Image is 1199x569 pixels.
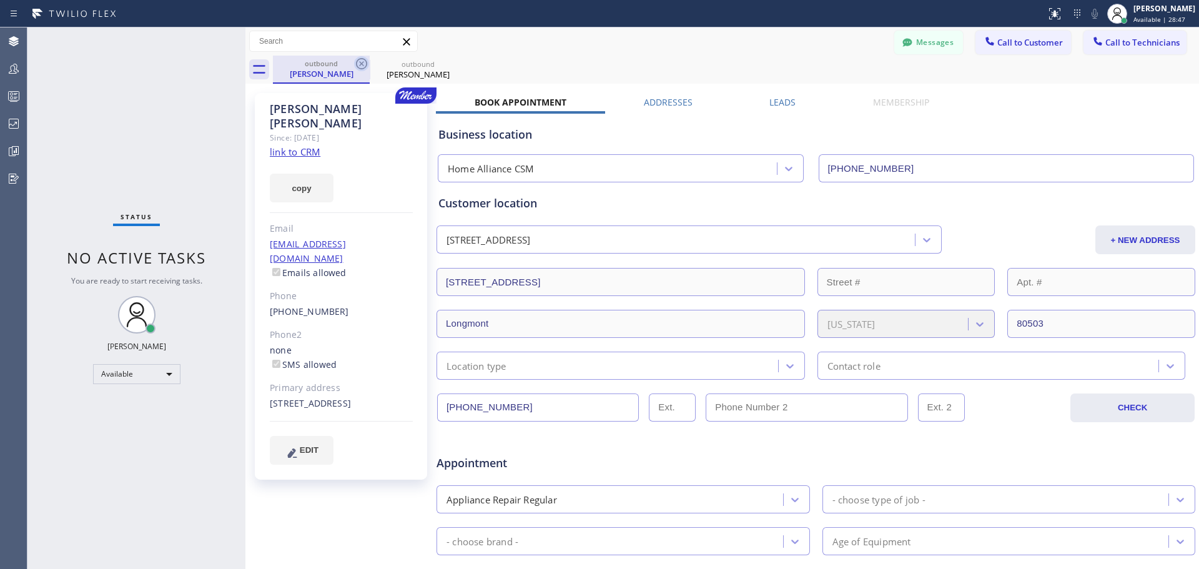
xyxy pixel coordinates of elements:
button: EDIT [270,436,333,465]
div: outbound [274,59,368,68]
div: outbound [371,59,465,69]
div: Since: [DATE] [270,131,413,145]
span: Call to Technicians [1105,37,1180,48]
input: Street # [817,268,995,296]
span: Status [121,212,152,221]
label: Membership [873,96,929,108]
input: SMS allowed [272,360,280,368]
label: Emails allowed [270,267,347,279]
button: Call to Customer [975,31,1071,54]
button: copy [270,174,333,202]
div: [PERSON_NAME] [274,68,368,79]
div: Appliance Repair Regular [447,492,557,507]
a: [EMAIL_ADDRESS][DOMAIN_NAME] [270,238,346,264]
input: Phone Number [819,154,1195,182]
div: [STREET_ADDRESS] [447,233,530,247]
label: Addresses [644,96,693,108]
div: [STREET_ADDRESS] [270,397,413,411]
div: [PERSON_NAME] [1133,3,1195,14]
div: Customer location [438,195,1193,212]
input: Address [437,268,805,296]
div: Available [93,364,180,384]
div: - choose brand - [447,534,518,548]
div: [PERSON_NAME] [107,341,166,352]
div: Phone [270,289,413,304]
span: You are ready to start receiving tasks. [71,275,202,286]
div: Contact role [827,359,881,373]
input: Apt. # [1007,268,1195,296]
div: [PERSON_NAME] [PERSON_NAME] [270,102,413,131]
div: Email [270,222,413,236]
button: Mute [1086,5,1103,22]
span: EDIT [300,445,318,455]
input: ZIP [1007,310,1195,338]
label: Book Appointment [475,96,566,108]
input: Search [250,31,417,51]
input: Phone Number 2 [706,393,907,422]
input: Ext. [649,393,696,422]
div: [PERSON_NAME] [371,69,465,80]
button: Messages [894,31,963,54]
label: SMS allowed [270,359,337,370]
div: James Ploger [274,56,368,82]
label: Leads [769,96,796,108]
button: + NEW ADDRESS [1095,225,1195,254]
span: Call to Customer [997,37,1063,48]
div: Primary address [270,381,413,395]
input: Emails allowed [272,268,280,276]
a: [PHONE_NUMBER] [270,305,349,317]
input: Phone Number [437,393,639,422]
span: Appointment [437,455,688,472]
div: Maggy Deacon [371,56,465,84]
button: Call to Technicians [1083,31,1187,54]
div: Business location [438,126,1193,143]
div: none [270,344,413,372]
span: Available | 28:47 [1133,15,1185,24]
div: - choose type of job - [832,492,925,507]
div: Home Alliance CSM [448,162,534,176]
div: Phone2 [270,328,413,342]
input: Ext. 2 [918,393,965,422]
a: link to CRM [270,146,320,158]
button: CHECK [1070,393,1195,422]
div: Location type [447,359,506,373]
div: Age of Equipment [832,534,911,548]
span: No active tasks [67,247,206,268]
input: City [437,310,805,338]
